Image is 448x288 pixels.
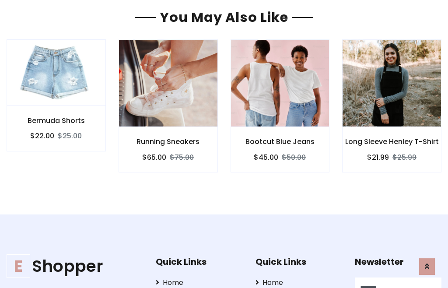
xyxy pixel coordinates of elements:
[392,152,416,162] del: $25.99
[7,116,105,125] h6: Bermuda Shorts
[119,39,218,172] a: Running Sneakers $65.00$75.00
[58,131,82,141] del: $25.00
[282,152,306,162] del: $50.00
[142,153,166,162] h6: $65.00
[7,254,30,278] span: E
[30,132,54,140] h6: $22.00
[355,256,441,267] h5: Newsletter
[7,256,142,276] a: EShopper
[342,39,441,172] a: Long Sleeve Henley T-Shirt $21.99$25.99
[7,39,106,151] a: Bermuda Shorts $22.00$25.00
[343,137,441,146] h6: Long Sleeve Henley T-Shirt
[156,8,292,27] span: You May Also Like
[231,137,329,146] h6: Bootcut Blue Jeans
[156,277,242,288] a: Home
[170,152,194,162] del: $75.00
[231,39,330,172] a: Bootcut Blue Jeans $45.00$50.00
[255,277,342,288] a: Home
[367,153,389,162] h6: $21.99
[254,153,278,162] h6: $45.00
[156,256,242,267] h5: Quick Links
[255,256,342,267] h5: Quick Links
[7,256,142,276] h1: Shopper
[119,137,217,146] h6: Running Sneakers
